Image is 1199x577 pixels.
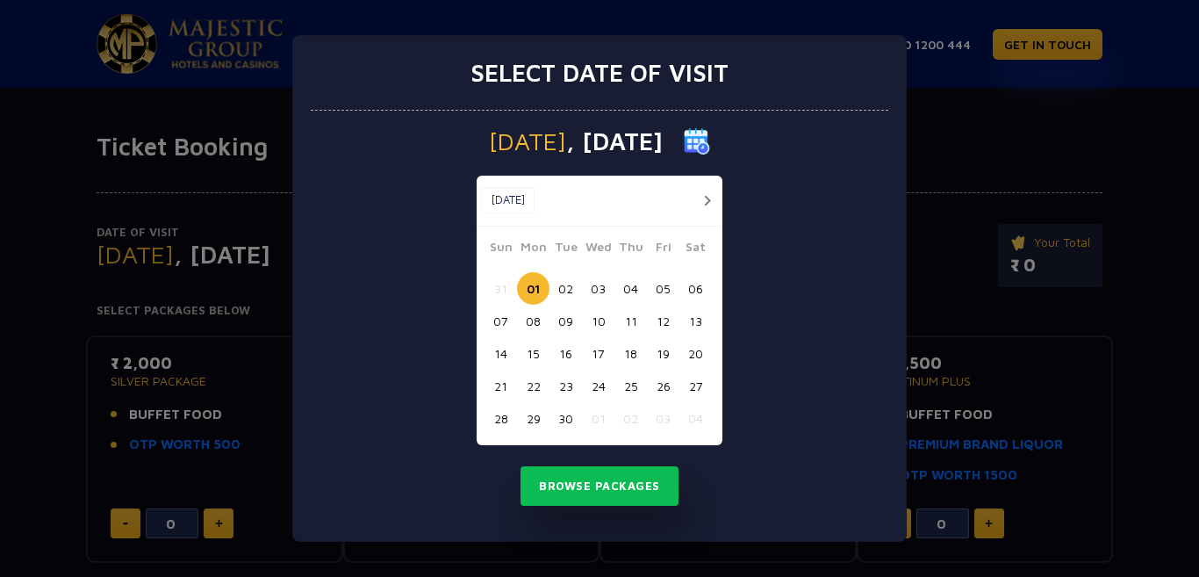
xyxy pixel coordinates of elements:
[679,370,712,402] button: 27
[582,305,614,337] button: 10
[647,402,679,435] button: 03
[679,237,712,262] span: Sat
[614,337,647,370] button: 18
[517,305,549,337] button: 08
[549,305,582,337] button: 09
[517,337,549,370] button: 15
[614,305,647,337] button: 11
[549,237,582,262] span: Tue
[517,272,549,305] button: 01
[679,337,712,370] button: 20
[582,370,614,402] button: 24
[679,272,712,305] button: 06
[521,466,678,507] button: Browse Packages
[679,402,712,435] button: 04
[582,337,614,370] button: 17
[549,402,582,435] button: 30
[582,237,614,262] span: Wed
[647,305,679,337] button: 12
[582,402,614,435] button: 01
[549,272,582,305] button: 02
[614,370,647,402] button: 25
[614,402,647,435] button: 02
[614,237,647,262] span: Thu
[684,128,710,155] img: calender icon
[485,237,517,262] span: Sun
[485,305,517,337] button: 07
[485,272,517,305] button: 31
[549,370,582,402] button: 23
[647,370,679,402] button: 26
[647,272,679,305] button: 05
[566,129,663,154] span: , [DATE]
[647,337,679,370] button: 19
[470,58,729,88] h3: Select date of visit
[647,237,679,262] span: Fri
[517,402,549,435] button: 29
[485,337,517,370] button: 14
[489,129,566,154] span: [DATE]
[517,237,549,262] span: Mon
[485,402,517,435] button: 28
[582,272,614,305] button: 03
[485,370,517,402] button: 21
[549,337,582,370] button: 16
[614,272,647,305] button: 04
[517,370,549,402] button: 22
[679,305,712,337] button: 13
[481,187,535,213] button: [DATE]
